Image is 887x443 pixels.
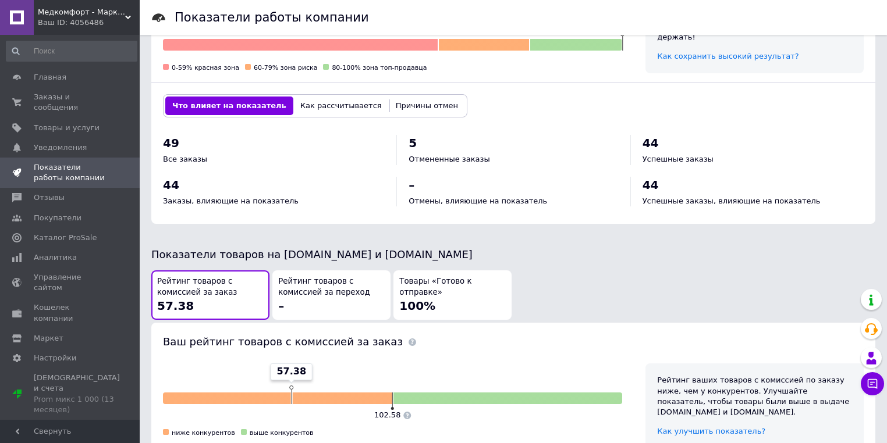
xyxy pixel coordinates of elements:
[163,197,299,205] span: Заказы, влияющие на показатель
[6,41,137,62] input: Поиск
[643,155,714,163] span: Успешные заказы
[34,353,76,363] span: Настройки
[34,192,65,203] span: Отзывы
[409,197,547,205] span: Отмены, влияющие на показатель
[34,233,97,243] span: Каталог ProSale
[34,123,100,133] span: Товары и услуги
[157,299,194,313] span: 57.38
[861,372,884,395] button: Чат с покупателем
[250,429,314,437] span: выше конкурентов
[34,142,87,153] span: Уведомления
[34,72,66,83] span: Главная
[34,394,120,415] div: Prom микс 1 000 (13 месяцев)
[643,197,821,205] span: Успешные заказы, влияющие на показатель
[409,155,489,163] span: Отмененные заказы
[272,270,391,320] button: Рейтинг товаров с комиссией за переход–
[34,213,81,223] span: Покупатели
[38,7,125,17] span: Медкомфорт - Маркет здоровья
[409,136,417,150] span: 5
[151,248,473,260] span: Показатели товаров на [DOMAIN_NAME] и [DOMAIN_NAME]
[163,335,403,348] span: Ваш рейтинг товаров с комиссией за заказ
[38,17,140,28] div: Ваш ID: 4056486
[254,64,317,72] span: 60-79% зона риска
[657,52,799,60] a: Как сохранить высокий результат?
[34,272,108,293] span: Управление сайтом
[172,64,239,72] span: 0-59% красная зона
[657,427,765,435] a: Как улучшить показатель?
[172,429,235,437] span: ниже конкурентов
[278,299,284,313] span: –
[374,410,401,419] span: 102.58
[34,302,108,323] span: Кошелек компании
[643,178,659,192] span: 44
[643,136,659,150] span: 44
[389,97,465,115] button: Причины отмен
[34,162,108,183] span: Показатели работы компании
[151,270,269,320] button: Рейтинг товаров с комиссией за заказ57.38
[399,276,506,298] span: Товары «Готово к отправке»
[276,365,306,378] span: 57.38
[165,97,293,115] button: Что влияет на показатель
[34,252,77,263] span: Аналитика
[657,375,852,417] div: Рейтинг ваших товаров с комиссией по заказу ниже, чем у конкурентов. Улучшайте показатель, чтобы ...
[163,136,179,150] span: 49
[163,178,179,192] span: 44
[332,64,427,72] span: 80-100% зона топ-продавца
[278,276,385,298] span: Рейтинг товаров с комиссией за переход
[34,373,120,415] span: [DEMOGRAPHIC_DATA] и счета
[409,178,414,192] span: –
[34,333,63,344] span: Маркет
[157,276,264,298] span: Рейтинг товаров с комиссией за заказ
[163,155,207,163] span: Все заказы
[175,10,369,24] h1: Показатели работы компании
[293,97,389,115] button: Как рассчитывается
[393,270,512,320] button: Товары «Готово к отправке»100%
[399,299,435,313] span: 100%
[34,92,108,113] span: Заказы и сообщения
